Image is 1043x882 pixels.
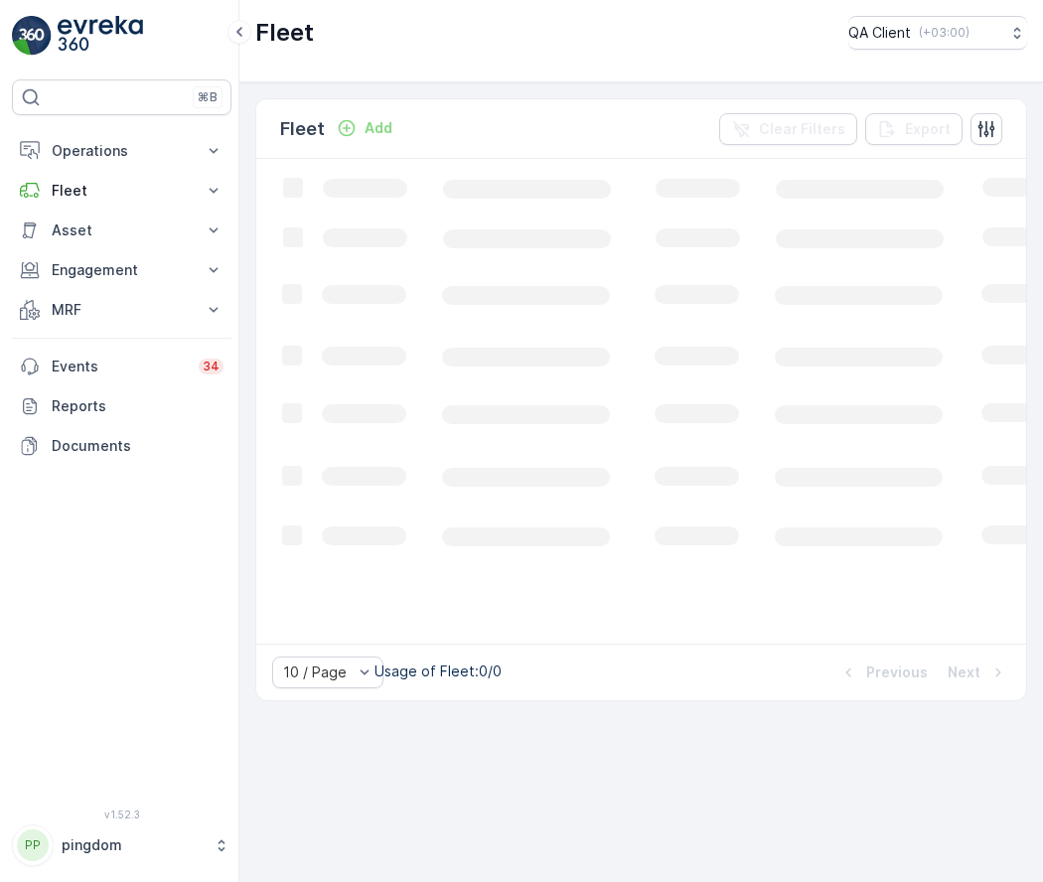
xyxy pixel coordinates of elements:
[329,116,400,140] button: Add
[374,661,502,681] p: Usage of Fleet : 0/0
[12,290,231,330] button: MRF
[946,661,1010,684] button: Next
[12,426,231,466] a: Documents
[12,386,231,426] a: Reports
[12,171,231,211] button: Fleet
[905,119,951,139] p: Export
[52,141,192,161] p: Operations
[12,131,231,171] button: Operations
[52,300,192,320] p: MRF
[62,835,204,855] p: pingdom
[12,250,231,290] button: Engagement
[58,16,143,56] img: logo_light-DOdMpM7g.png
[848,23,911,43] p: QA Client
[198,89,218,105] p: ⌘B
[866,662,928,682] p: Previous
[17,829,49,861] div: PP
[12,16,52,56] img: logo
[203,359,220,374] p: 34
[52,260,192,280] p: Engagement
[52,436,223,456] p: Documents
[255,17,314,49] p: Fleet
[865,113,963,145] button: Export
[836,661,930,684] button: Previous
[52,357,187,376] p: Events
[52,396,223,416] p: Reports
[948,662,980,682] p: Next
[12,211,231,250] button: Asset
[12,824,231,866] button: PPpingdom
[52,181,192,201] p: Fleet
[919,25,969,41] p: ( +03:00 )
[280,115,325,143] p: Fleet
[848,16,1027,50] button: QA Client(+03:00)
[12,808,231,820] span: v 1.52.3
[759,119,845,139] p: Clear Filters
[365,118,392,138] p: Add
[52,220,192,240] p: Asset
[12,347,231,386] a: Events34
[719,113,857,145] button: Clear Filters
